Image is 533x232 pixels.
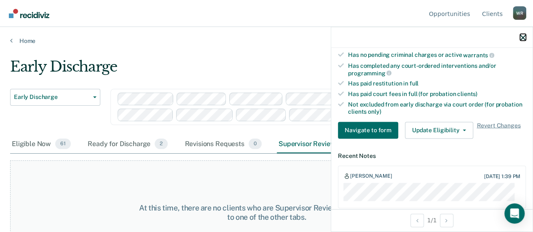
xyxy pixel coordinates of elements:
[410,80,418,87] span: full
[350,173,392,180] div: [PERSON_NAME]
[338,152,526,159] dt: Recent Notes
[513,6,526,20] button: Profile dropdown button
[348,51,526,59] div: Has no pending criminal charges or active
[463,52,494,59] span: warrants
[348,69,391,76] span: programming
[10,135,72,154] div: Eligible Now
[277,135,355,154] div: Supervisor Review
[477,122,520,139] span: Revert Changes
[348,91,526,98] div: Has paid court fees in full (for probation
[348,62,526,77] div: Has completed any court-ordered interventions and/or
[457,91,477,97] span: clients)
[331,209,533,231] div: 1 / 1
[368,108,381,115] span: only)
[9,9,49,18] img: Recidiviz
[338,122,398,139] button: Navigate to form
[348,80,526,87] div: Has paid restitution in
[183,135,263,154] div: Revisions Requests
[155,139,168,149] span: 2
[139,203,395,221] div: At this time, there are no clients who are Supervisor Review. Please navigate to one of the other...
[338,122,402,139] a: Navigate to form link
[86,135,169,154] div: Ready for Discharge
[10,58,490,82] div: Early Discharge
[513,6,526,20] div: W R
[504,203,525,224] div: Open Intercom Messenger
[348,101,526,115] div: Not excluded from early discharge via court order (for probation clients
[10,37,523,45] a: Home
[14,93,90,101] span: Early Discharge
[440,213,453,227] button: Next Opportunity
[55,139,71,149] span: 61
[410,213,424,227] button: Previous Opportunity
[249,139,262,149] span: 0
[484,173,520,179] div: [DATE] 1:39 PM
[405,122,473,139] button: Update Eligibility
